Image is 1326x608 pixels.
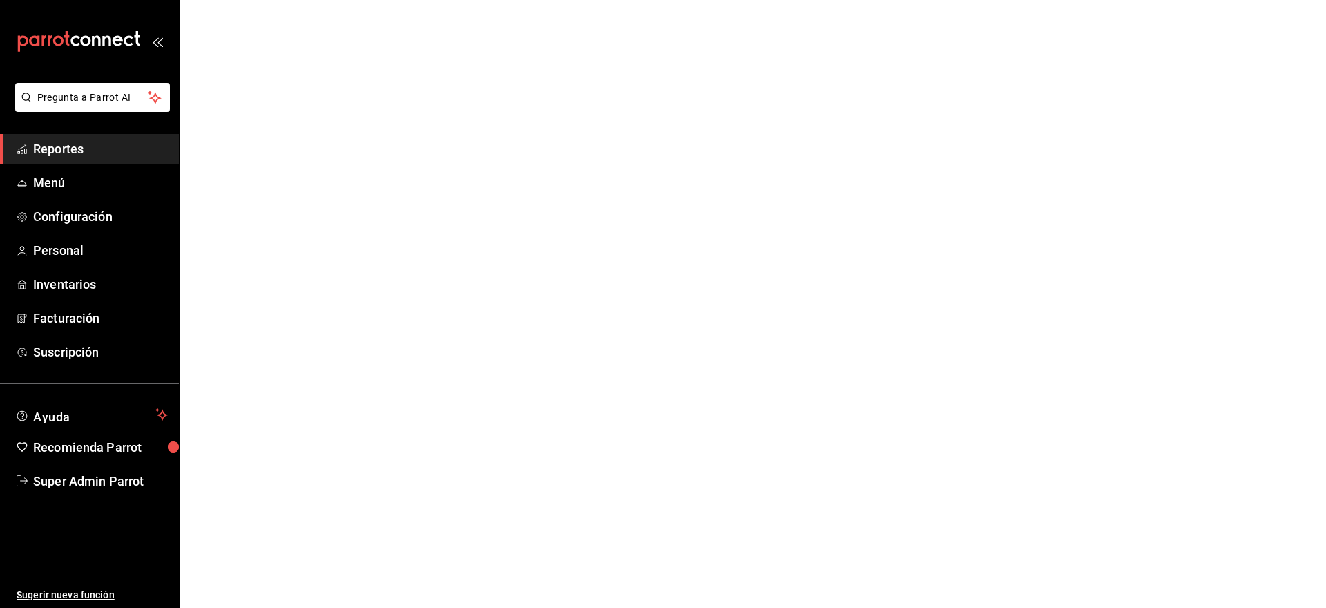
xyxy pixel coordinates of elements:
span: Menú [33,173,168,192]
span: Recomienda Parrot [33,438,168,457]
span: Pregunta a Parrot AI [37,91,148,105]
span: Suscripción [33,343,168,361]
span: Facturación [33,309,168,327]
button: open_drawer_menu [152,36,163,47]
a: Pregunta a Parrot AI [10,100,170,115]
span: Personal [33,241,168,260]
span: Super Admin Parrot [33,472,168,491]
span: Sugerir nueva función [17,588,168,602]
span: Configuración [33,207,168,226]
span: Ayuda [33,406,150,423]
span: Inventarios [33,275,168,294]
span: Reportes [33,140,168,158]
button: Pregunta a Parrot AI [15,83,170,112]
